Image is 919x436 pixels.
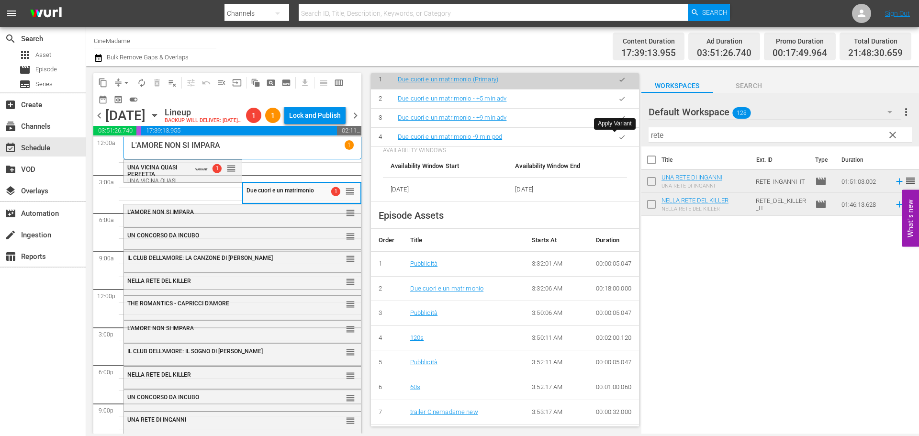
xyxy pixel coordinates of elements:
th: Availability Window Start [383,155,507,178]
span: Customize Events [180,73,199,92]
span: Series [19,78,31,90]
td: 00:18:00.000 [588,276,639,301]
span: 24 hours Lineup View is ON [126,92,141,107]
td: RETE_DEL_KILLER_IT [752,193,811,216]
span: input [232,78,242,88]
span: date_range_outlined [98,95,108,104]
span: 03:51:26.740 [697,48,751,59]
span: preview_outlined [113,95,123,104]
td: 00:02:00.120 [588,325,639,350]
td: 3:53:17 AM [524,400,588,425]
span: reorder [346,231,355,242]
th: Duration [836,146,893,173]
span: Episode [815,176,827,187]
span: reorder [905,175,916,187]
div: UNA VICINA QUASI PERFETTA -9 min pod [127,178,188,191]
button: Search [688,4,730,21]
span: autorenew_outlined [137,78,146,88]
span: chevron_right [349,110,361,122]
span: menu [6,8,17,19]
span: L'AMORE NON SI IMPARA [127,325,194,332]
a: Sign Out [885,10,910,17]
td: [DATE] [383,177,507,202]
td: 00:00:05.047 [588,252,639,277]
span: THE ROMANTICS - CAPRICCI D'AMORE [127,300,229,307]
span: 02:11:29.341 [337,126,361,135]
svg: Add to Schedule [894,176,905,187]
span: Search [702,4,728,21]
div: Default Workspace [649,99,901,125]
span: Reports [5,251,16,262]
span: calendar_view_week_outlined [334,78,344,88]
a: Due cuori e un matrimonio -9 min pod [398,133,502,140]
span: 00:17:49.964 [136,126,141,135]
span: NELLA RETE DEL KILLER [127,371,191,378]
td: 3:52:11 AM [524,350,588,375]
div: Lineup [165,107,242,118]
a: Pubblicità [410,260,437,267]
span: reorder [345,186,355,197]
span: Search [5,33,16,45]
td: 7 [371,400,403,425]
span: 1 [331,187,340,196]
button: reorder [346,324,355,334]
span: Due cuori e un matrimonio [247,187,314,194]
td: 3:32:01 AM [524,252,588,277]
th: Duration [588,229,639,252]
td: 3:52:17 AM [524,375,588,400]
button: reorder [346,415,355,425]
td: 4 [371,325,403,350]
a: Pubblicità [410,309,437,316]
span: NELLA RETE DEL KILLER [127,278,191,284]
button: clear [885,127,900,142]
button: reorder [346,254,355,263]
td: 2 [371,89,390,108]
span: 1 [213,164,222,173]
span: Day Calendar View [313,73,331,92]
span: Episode [35,65,57,74]
svg: Add to Schedule [894,199,905,210]
a: 120s [410,334,424,341]
td: 1 [371,252,403,277]
div: Promo Duration [773,34,827,48]
span: Asset [35,50,51,60]
td: 3:50:11 AM [524,325,588,350]
a: trailer Cinemadame new [410,408,478,415]
span: Episode [19,64,31,76]
th: Title [661,146,751,173]
span: Copy Lineup [95,75,111,90]
span: reorder [346,415,355,426]
span: 00:17:49.964 [773,48,827,59]
th: Availability Window End [507,155,627,178]
span: toggle_on [129,95,138,104]
p: AVAILABILITY WINDOWS [383,147,627,155]
div: NELLA RETE DEL KILLER [661,206,728,212]
td: 2 [371,276,403,301]
span: menu_open [217,78,226,88]
span: auto_awesome_motion_outlined [251,78,260,88]
td: 00:01:00.060 [588,375,639,400]
span: IL CLUB DELL'AMORE: IL SOGNO DI [PERSON_NAME] [127,348,263,355]
a: UNA RETE DI INGANNI [661,174,722,181]
span: Create [5,99,16,111]
span: UNA VICINA QUASI PERFETTA [127,164,177,178]
span: reorder [346,254,355,264]
th: Order [371,229,403,252]
span: content_copy [98,78,108,88]
span: reorder [346,370,355,381]
button: reorder [346,347,355,357]
span: Schedule [5,142,16,154]
button: reorder [226,163,236,173]
span: 03:51:26.740 [93,126,136,135]
td: 01:46:13.628 [838,193,890,216]
div: BACKUP WILL DELIVER: [DATE] 10a (local) [165,118,242,124]
span: Workspaces [641,80,713,92]
a: Due cuori e un matrimonio [410,285,483,292]
button: reorder [346,393,355,402]
span: UNA RETE DI INGANNI [127,416,186,423]
td: 1 [371,70,390,89]
a: 60s [410,383,420,391]
p: 1 [347,142,351,148]
span: 1 [246,112,261,119]
span: reorder [346,393,355,403]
